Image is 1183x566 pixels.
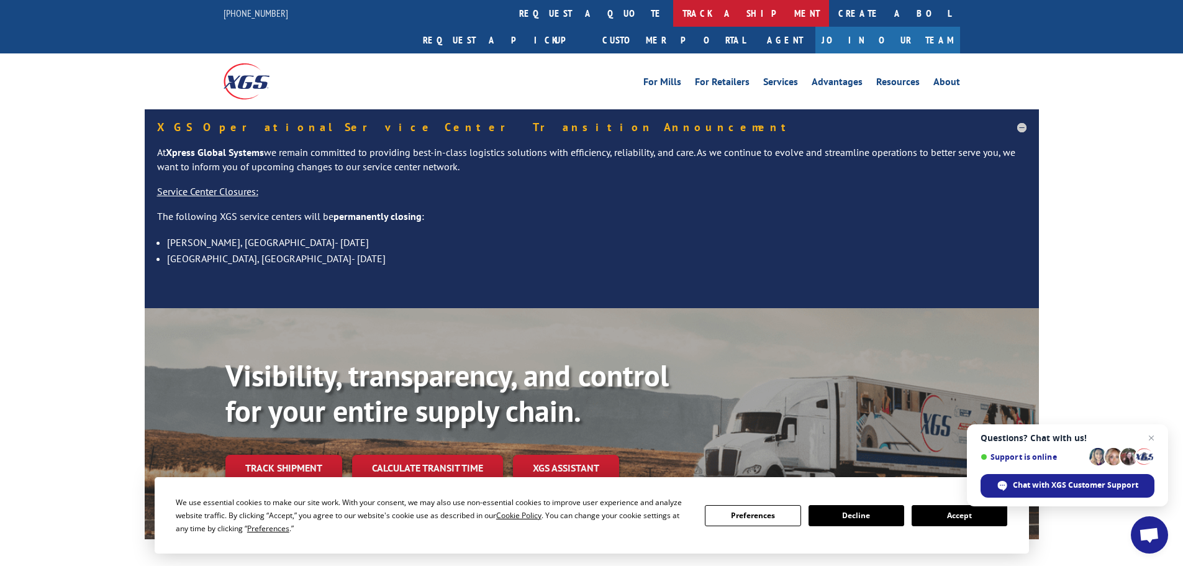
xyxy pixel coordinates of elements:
button: Preferences [705,505,800,526]
a: Request a pickup [414,27,593,53]
p: The following XGS service centers will be : [157,209,1027,234]
b: Visibility, transparency, and control for your entire supply chain. [225,356,669,431]
li: [GEOGRAPHIC_DATA], [GEOGRAPHIC_DATA]- [DATE] [167,250,1027,267]
span: Preferences [247,523,289,534]
span: Support is online [981,452,1085,462]
a: Advantages [812,77,863,91]
a: Track shipment [225,455,342,481]
div: We use essential cookies to make our site work. With your consent, we may also use non-essential ... [176,496,690,535]
p: At we remain committed to providing best-in-class logistics solutions with efficiency, reliabilit... [157,145,1027,185]
a: For Mills [643,77,681,91]
span: Chat with XGS Customer Support [1013,480,1138,491]
a: Resources [876,77,920,91]
h5: XGS Operational Service Center Transition Announcement [157,122,1027,133]
u: Service Center Closures: [157,185,258,198]
a: Agent [755,27,815,53]
span: Cookie Policy [496,510,542,521]
a: XGS ASSISTANT [513,455,619,482]
button: Decline [809,505,904,526]
a: For Retailers [695,77,750,91]
strong: permanently closing [333,210,422,222]
span: Chat with XGS Customer Support [981,474,1154,498]
li: [PERSON_NAME], [GEOGRAPHIC_DATA]- [DATE] [167,234,1027,250]
span: Questions? Chat with us! [981,433,1154,443]
a: Services [763,77,798,91]
div: Cookie Consent Prompt [155,477,1029,554]
a: Open chat [1131,516,1168,554]
a: Calculate transit time [352,455,503,482]
a: Join Our Team [815,27,960,53]
strong: Xpress Global Systems [166,146,264,158]
button: Accept [912,505,1007,526]
a: Customer Portal [593,27,755,53]
a: About [933,77,960,91]
a: [PHONE_NUMBER] [224,7,288,19]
